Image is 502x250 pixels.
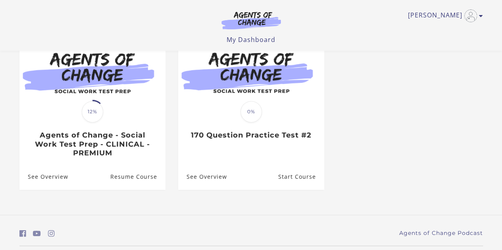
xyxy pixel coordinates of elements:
[408,10,479,22] a: Toggle menu
[227,35,275,44] a: My Dashboard
[19,230,26,237] i: https://www.facebook.com/groups/aswbtestprep (Open in a new window)
[19,164,68,189] a: Agents of Change - Social Work Test Prep - CLINICAL - PREMIUM: See Overview
[213,11,289,29] img: Agents of Change Logo
[48,230,55,237] i: https://www.instagram.com/agentsofchangeprep/ (Open in a new window)
[110,164,165,189] a: Agents of Change - Social Work Test Prep - CLINICAL - PREMIUM: Resume Course
[33,230,41,237] i: https://www.youtube.com/c/AgentsofChangeTestPrepbyMeaganMitchell (Open in a new window)
[399,229,483,237] a: Agents of Change Podcast
[82,101,103,122] span: 12%
[19,228,26,239] a: https://www.facebook.com/groups/aswbtestprep (Open in a new window)
[278,164,324,189] a: 170 Question Practice Test #2: Resume Course
[178,164,227,189] a: 170 Question Practice Test #2: See Overview
[48,228,55,239] a: https://www.instagram.com/agentsofchangeprep/ (Open in a new window)
[187,131,315,140] h3: 170 Question Practice Test #2
[33,228,41,239] a: https://www.youtube.com/c/AgentsofChangeTestPrepbyMeaganMitchell (Open in a new window)
[240,101,262,122] span: 0%
[28,131,157,158] h3: Agents of Change - Social Work Test Prep - CLINICAL - PREMIUM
